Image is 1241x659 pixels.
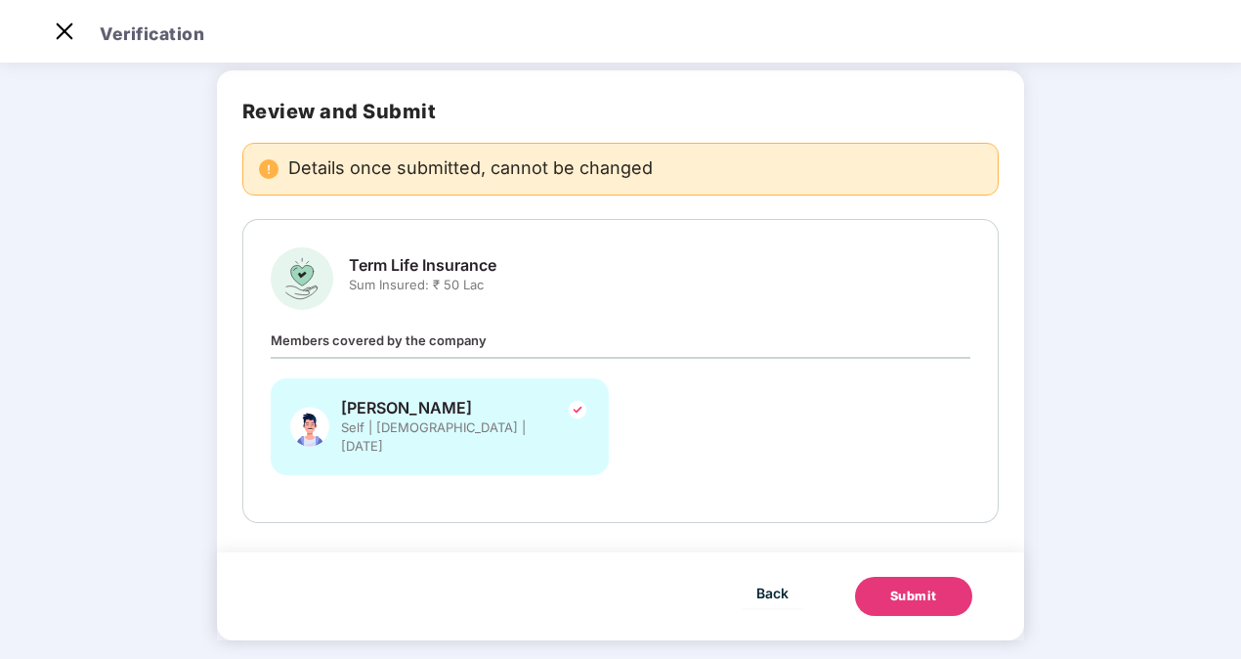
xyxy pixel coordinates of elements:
[855,577,972,616] button: Submit
[271,332,487,348] span: Members covered by the company
[756,581,789,605] span: Back
[242,100,1000,123] h2: Review and Submit
[349,255,496,276] span: Term Life Insurance
[349,276,496,294] span: Sum Insured: ₹ 50 Lac
[271,247,333,310] img: svg+xml;base64,PHN2ZyBpZD0iR3JvdXBfVGVybV9MaWZlX0luc3VyYW5jZSIgZGF0YS1uYW1lPSJHcm91cCBUZXJtIExpZm...
[288,159,653,179] span: Details once submitted, cannot be changed
[259,159,278,179] img: svg+xml;base64,PHN2ZyBpZD0iRGFuZ2VyX2FsZXJ0IiBkYXRhLW5hbWU9IkRhbmdlciBhbGVydCIgeG1sbnM9Imh0dHA6Ly...
[290,398,329,456] img: svg+xml;base64,PHN2ZyBpZD0iU3BvdXNlX01hbGUiIHhtbG5zPSJodHRwOi8vd3d3LnczLm9yZy8yMDAwL3N2ZyIgeG1sbn...
[341,398,556,418] span: [PERSON_NAME]
[566,398,589,421] img: svg+xml;base64,PHN2ZyBpZD0iVGljay0yNHgyNCIgeG1sbnM9Imh0dHA6Ly93d3cudzMub3JnLzIwMDAvc3ZnIiB3aWR0aD...
[890,587,937,606] div: Submit
[742,577,803,608] button: Back
[341,418,556,456] span: Self | [DEMOGRAPHIC_DATA] | [DATE]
